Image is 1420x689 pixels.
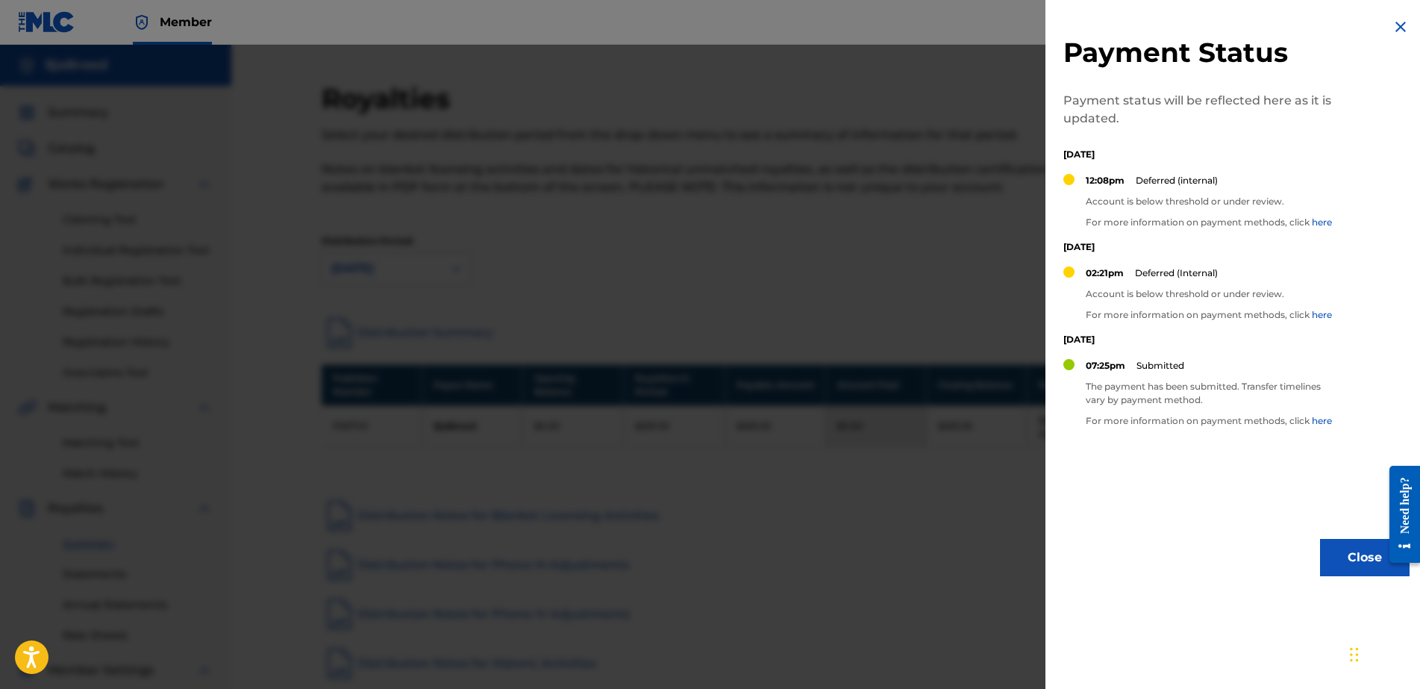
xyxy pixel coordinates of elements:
p: For more information on payment methods, click [1086,216,1332,229]
iframe: Resource Center [1378,455,1420,575]
p: For more information on payment methods, click [1086,414,1339,428]
p: 07:25pm [1086,359,1125,372]
h2: Payment Status [1063,36,1339,69]
p: Submitted [1136,359,1184,372]
span: Member [160,13,212,31]
p: [DATE] [1063,148,1339,161]
button: Close [1320,539,1410,576]
p: Deferred (Internal) [1135,266,1218,280]
p: Payment status will be reflected here as it is updated. [1063,92,1339,128]
a: here [1312,415,1332,426]
p: The payment has been submitted. Transfer timelines vary by payment method. [1086,380,1339,407]
p: 12:08pm [1086,174,1125,187]
a: here [1312,216,1332,228]
p: 02:21pm [1086,266,1124,280]
img: MLC Logo [18,11,75,33]
p: Deferred (internal) [1136,174,1218,187]
div: Drag [1350,632,1359,677]
p: [DATE] [1063,240,1339,254]
p: Account is below threshold or under review. [1086,287,1332,301]
img: Top Rightsholder [133,13,151,31]
iframe: Chat Widget [1345,617,1420,689]
p: Account is below threshold or under review. [1086,195,1332,208]
a: here [1312,309,1332,320]
p: [DATE] [1063,333,1339,346]
p: For more information on payment methods, click [1086,308,1332,322]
